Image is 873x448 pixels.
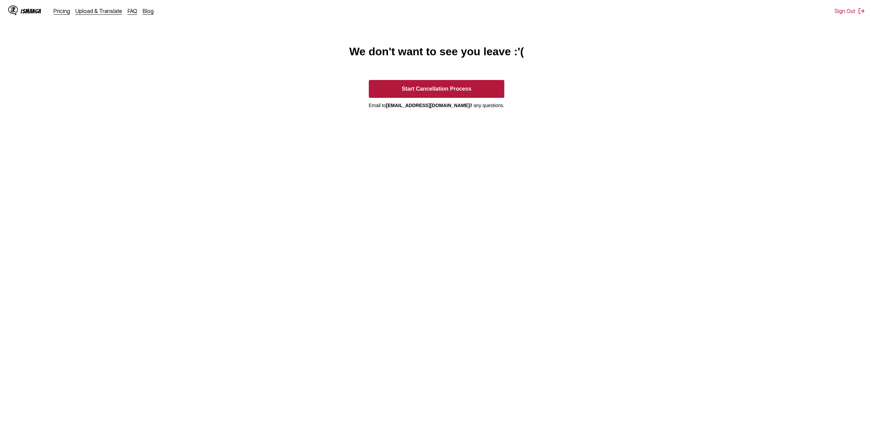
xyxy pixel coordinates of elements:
img: IsManga Logo [8,5,18,15]
a: Pricing [54,8,70,14]
b: [EMAIL_ADDRESS][DOMAIN_NAME] [386,103,470,108]
div: IsManga [21,8,41,14]
a: FAQ [128,8,137,14]
img: Sign out [858,8,865,14]
h1: We don't want to see you leave :'( [349,45,524,58]
a: Blog [143,8,154,14]
a: Upload & Translate [75,8,122,14]
button: Start Cancellation Process [369,80,505,98]
a: IsManga LogoIsManga [8,5,54,16]
button: Sign Out [835,8,865,14]
p: Email to if any questions. [369,103,505,108]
